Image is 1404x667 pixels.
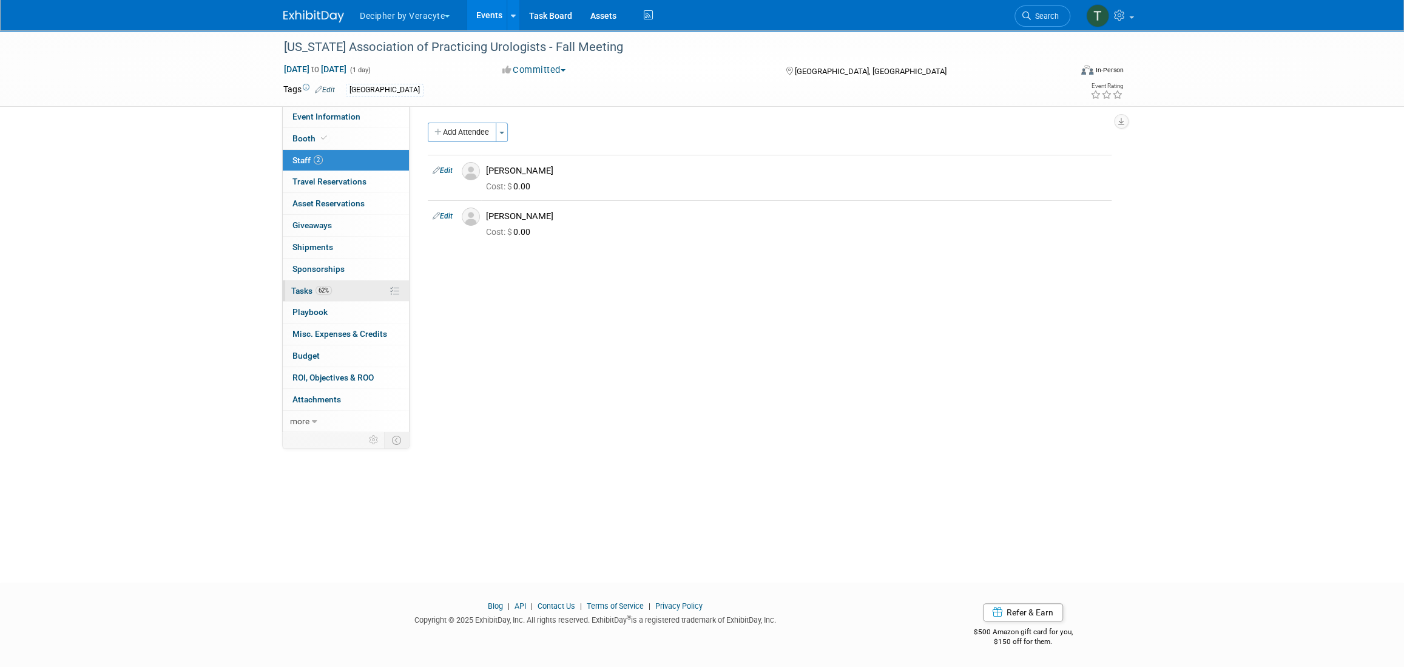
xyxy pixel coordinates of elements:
[283,259,409,280] a: Sponsorships
[309,64,321,74] span: to
[283,128,409,149] a: Booth
[283,367,409,388] a: ROI, Objectives & ROO
[349,66,371,74] span: (1 day)
[498,64,570,76] button: Committed
[292,134,329,143] span: Booth
[292,177,366,186] span: Travel Reservations
[292,264,345,274] span: Sponsorships
[486,211,1107,222] div: [PERSON_NAME]
[291,286,332,296] span: Tasks
[283,302,409,323] a: Playbook
[292,329,387,339] span: Misc. Expenses & Credits
[315,86,335,94] a: Edit
[488,601,503,611] a: Blog
[292,307,328,317] span: Playbook
[925,637,1121,647] div: $150 off for them.
[363,432,385,448] td: Personalize Event Tab Strip
[283,171,409,192] a: Travel Reservations
[346,84,424,96] div: [GEOGRAPHIC_DATA]
[283,323,409,345] a: Misc. Expenses & Credits
[428,123,496,142] button: Add Attendee
[1095,66,1124,75] div: In-Person
[292,394,341,404] span: Attachments
[280,36,1052,58] div: [US_STATE] Association of Practicing Urologists - Fall Meeting
[538,601,575,611] a: Contact Us
[283,215,409,236] a: Giveaways
[983,603,1063,621] a: Refer & Earn
[925,619,1121,647] div: $500 Amazon gift card for you,
[283,345,409,367] a: Budget
[290,416,309,426] span: more
[433,212,453,220] a: Edit
[283,10,344,22] img: ExhibitDay
[1081,65,1093,75] img: Format-Inperson.png
[646,601,653,611] span: |
[283,237,409,258] a: Shipments
[1090,83,1123,89] div: Event Rating
[385,432,410,448] td: Toggle Event Tabs
[292,112,360,121] span: Event Information
[486,165,1107,177] div: [PERSON_NAME]
[283,612,907,626] div: Copyright © 2025 ExhibitDay, Inc. All rights reserved. ExhibitDay is a registered trademark of Ex...
[292,373,374,382] span: ROI, Objectives & ROO
[486,181,535,191] span: 0.00
[999,63,1124,81] div: Event Format
[486,227,535,237] span: 0.00
[292,220,332,230] span: Giveaways
[515,601,526,611] a: API
[283,280,409,302] a: Tasks62%
[321,135,327,141] i: Booth reservation complete
[1031,12,1059,21] span: Search
[528,601,536,611] span: |
[316,286,332,295] span: 62%
[283,83,335,97] td: Tags
[283,106,409,127] a: Event Information
[794,67,946,76] span: [GEOGRAPHIC_DATA], [GEOGRAPHIC_DATA]
[433,166,453,175] a: Edit
[505,601,513,611] span: |
[283,389,409,410] a: Attachments
[587,601,644,611] a: Terms of Service
[292,198,365,208] span: Asset Reservations
[283,411,409,432] a: more
[577,601,585,611] span: |
[655,601,703,611] a: Privacy Policy
[486,181,513,191] span: Cost: $
[283,64,347,75] span: [DATE] [DATE]
[292,351,320,361] span: Budget
[462,162,480,180] img: Associate-Profile-5.png
[292,155,323,165] span: Staff
[462,208,480,226] img: Associate-Profile-5.png
[314,155,323,164] span: 2
[486,227,513,237] span: Cost: $
[1014,5,1070,27] a: Search
[292,242,333,252] span: Shipments
[1086,4,1109,27] img: Tony Alvarado
[627,614,631,621] sup: ®
[283,150,409,171] a: Staff2
[283,193,409,214] a: Asset Reservations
